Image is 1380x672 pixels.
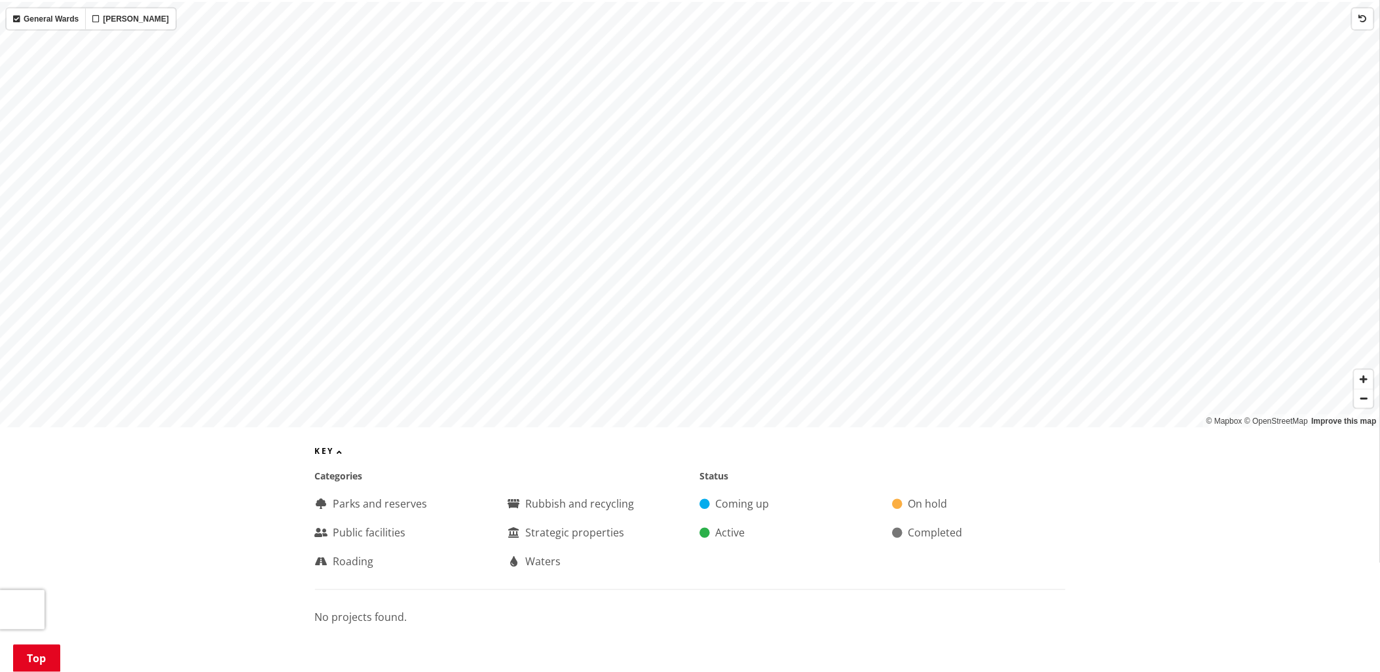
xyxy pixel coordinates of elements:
[1354,389,1373,408] button: Zoom out
[315,470,681,483] div: Categories
[1354,390,1373,408] span: Zoom out
[1352,9,1373,29] button: Reset
[1354,370,1373,389] button: Zoom in
[85,9,176,29] label: [PERSON_NAME]
[315,610,1066,625] p: No projects found.
[7,9,85,29] label: General Wards
[315,525,488,541] div: Public facilities
[508,554,681,570] div: Waters
[1206,417,1242,426] a: Mapbox
[1320,617,1367,664] iframe: Messenger Launcher
[13,644,60,672] a: Top
[315,496,488,512] div: Parks and reserves
[1244,417,1308,426] a: OpenStreetMap
[700,496,873,512] div: Coming up
[893,496,1066,512] div: On hold
[315,554,488,570] div: Roading
[700,470,1066,483] div: Status
[1312,417,1377,426] a: Improve this map
[700,525,873,541] div: Active
[893,525,1066,541] div: Completed
[508,525,681,541] div: Strategic properties
[315,447,344,457] button: Key
[508,496,681,512] div: Rubbish and recycling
